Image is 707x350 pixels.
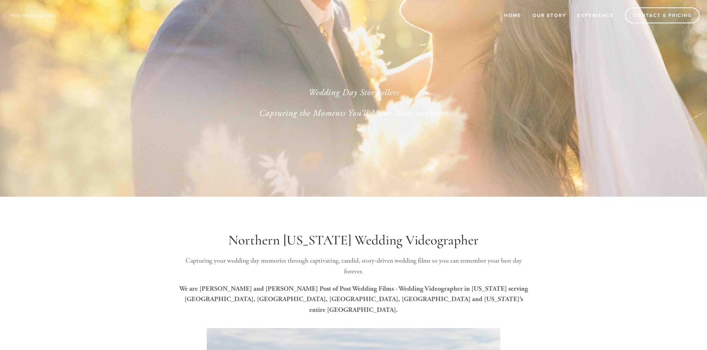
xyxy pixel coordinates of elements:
[572,9,619,21] a: Experience
[7,10,59,21] img: Wisconsin Wedding Videographer
[179,285,530,314] strong: We are [PERSON_NAME] and [PERSON_NAME] Post of Post Wedding Films - Wedding Videographer in [US_S...
[176,256,531,277] p: Capturing your wedding day memories through captivating, candid, story-driven wedding films so yo...
[176,232,531,249] h1: Northern [US_STATE] Wedding Videographer
[188,107,519,120] p: Capturing the Moments You’ll Never Want to Forget
[499,9,526,21] a: Home
[188,86,519,99] p: Wedding Day Storytellers
[528,9,571,21] a: Our Story
[625,7,700,23] a: Contact & Pricing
